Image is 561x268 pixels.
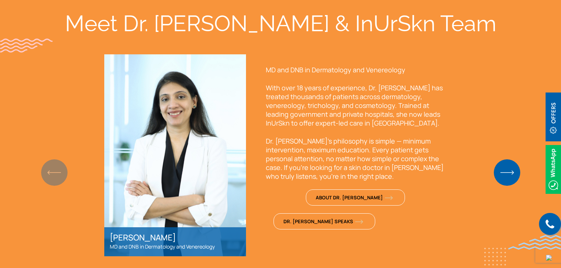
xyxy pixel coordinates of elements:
p: Dr. [PERSON_NAME]’s philosophy is simple — minimum intervention, maximum education. Every patient... [266,137,446,181]
img: up-blue-arrow.svg [546,255,552,261]
p: MD and DNB in Dermatology and Venereology [110,242,240,251]
div: 1 / 2 [104,54,457,256]
img: orange-arrow [385,196,393,200]
span: About Dr. [PERSON_NAME] [316,194,393,201]
p: With over 18 years of experience, Dr. [PERSON_NAME] has treated thousands of patients across derm... [266,83,446,127]
h2: [PERSON_NAME] [110,233,240,242]
p: MD and DNB in Dermatology and Venereology [266,65,446,74]
img: orange-arrow [355,220,363,224]
div: Meet Dr. [PERSON_NAME] & InUrSkn Team [46,10,515,37]
a: About Dr. [PERSON_NAME]orange-arrow [306,189,405,206]
img: Whatsappicon [546,145,561,194]
a: Whatsappicon [546,165,561,173]
img: offerBt [546,93,561,141]
img: bluewave [508,235,561,250]
img: Dr-Sejal-main [104,54,246,257]
img: BlueNextArrow [494,159,520,186]
span: Dr. [PERSON_NAME] Speaks [283,218,363,225]
a: Dr. [PERSON_NAME] Speaksorange-arrow [274,213,375,229]
div: Next slide [502,164,512,181]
